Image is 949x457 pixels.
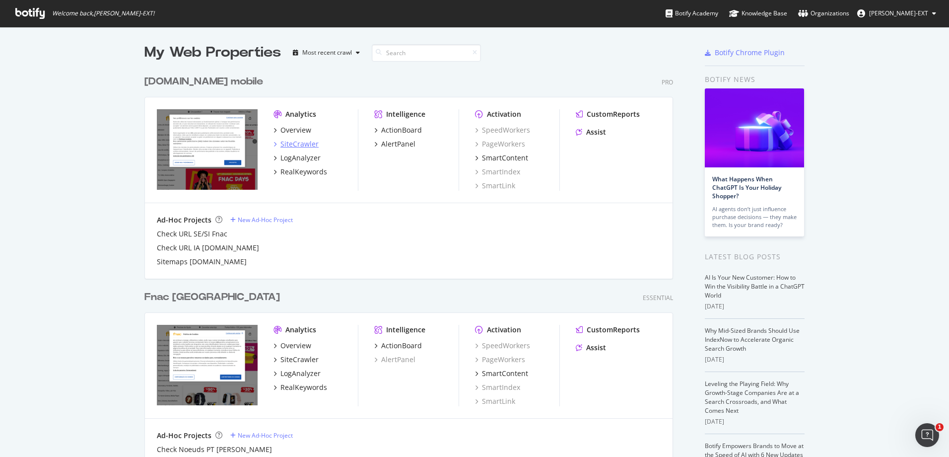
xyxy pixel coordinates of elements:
div: [DATE] [705,417,805,426]
a: SmartContent [475,369,528,379]
div: Analytics [285,109,316,119]
div: SiteCrawler [280,355,319,365]
img: What Happens When ChatGPT Is Your Holiday Shopper? [705,88,804,167]
a: SmartIndex [475,382,520,392]
a: Sitemaps [DOMAIN_NAME] [157,257,247,267]
div: CustomReports [587,109,640,119]
a: ActionBoard [374,125,422,135]
div: Botify Chrome Plugin [715,48,785,58]
div: ActionBoard [381,125,422,135]
div: Knowledge Base [729,8,787,18]
div: ActionBoard [381,341,422,351]
a: Why Mid-Sized Brands Should Use IndexNow to Accelerate Organic Search Growth [705,326,800,353]
div: Intelligence [386,109,425,119]
div: Essential [643,294,673,302]
div: New Ad-Hoc Project [238,431,293,440]
a: SpeedWorkers [475,125,530,135]
div: SmartIndex [475,167,520,177]
div: Activation [487,325,521,335]
a: LogAnalyzer [273,153,321,163]
div: Intelligence [386,325,425,335]
a: ActionBoard [374,341,422,351]
a: Assist [576,343,606,353]
div: Organizations [798,8,849,18]
div: Assist [586,343,606,353]
div: Botify news [705,74,805,85]
div: RealKeywords [280,382,327,392]
a: Leveling the Playing Field: Why Growth-Stage Companies Are at a Search Crossroads, and What Comes... [705,380,799,415]
div: Pro [662,78,673,86]
div: Fnac [GEOGRAPHIC_DATA] [144,290,280,305]
iframe: Intercom live chat [915,423,939,447]
div: [DATE] [705,302,805,311]
div: SmartContent [482,153,528,163]
div: Overview [280,341,311,351]
div: LogAnalyzer [280,153,321,163]
a: Check URL SE/SI Fnac [157,229,227,239]
div: CustomReports [587,325,640,335]
div: My Web Properties [144,43,281,63]
a: SmartLink [475,396,515,406]
a: Check URL IA [DOMAIN_NAME] [157,243,259,253]
a: AI Is Your New Customer: How to Win the Visibility Battle in a ChatGPT World [705,273,805,300]
div: Activation [487,109,521,119]
div: LogAnalyzer [280,369,321,379]
div: Analytics [285,325,316,335]
span: Welcome back, [PERSON_NAME]-EXT ! [52,9,154,17]
div: [DATE] [705,355,805,364]
button: Most recent crawl [289,45,364,61]
div: Overview [280,125,311,135]
div: RealKeywords [280,167,327,177]
a: New Ad-Hoc Project [230,431,293,440]
a: Check Noeuds PT [PERSON_NAME] [157,445,272,455]
div: Latest Blog Posts [705,251,805,262]
div: New Ad-Hoc Project [238,216,293,224]
img: www.fnac.com/ [157,109,258,190]
div: AI agents don’t just influence purchase decisions — they make them. Is your brand ready? [712,205,797,229]
a: RealKeywords [273,382,327,392]
a: LogAnalyzer [273,369,321,379]
a: SiteCrawler [273,139,319,149]
a: SmartContent [475,153,528,163]
a: AlertPanel [374,355,415,365]
a: RealKeywords [273,167,327,177]
a: [DOMAIN_NAME] mobile [144,75,267,89]
a: Overview [273,341,311,351]
div: Most recent crawl [302,50,352,56]
div: Ad-Hoc Projects [157,215,211,225]
div: Assist [586,127,606,137]
input: Search [372,44,481,62]
a: What Happens When ChatGPT Is Your Holiday Shopper? [712,175,781,200]
a: PageWorkers [475,139,525,149]
img: www.fnac.pt [157,325,258,405]
span: 1 [936,423,944,431]
a: Botify Chrome Plugin [705,48,785,58]
a: CustomReports [576,109,640,119]
span: Eric DIALLO-EXT [869,9,928,17]
div: SiteCrawler [280,139,319,149]
a: Overview [273,125,311,135]
a: PageWorkers [475,355,525,365]
a: SmartLink [475,181,515,191]
a: CustomReports [576,325,640,335]
a: Fnac [GEOGRAPHIC_DATA] [144,290,284,305]
a: SiteCrawler [273,355,319,365]
div: [DOMAIN_NAME] mobile [144,75,263,89]
a: Assist [576,127,606,137]
a: SpeedWorkers [475,341,530,351]
div: AlertPanel [381,139,415,149]
div: Ad-Hoc Projects [157,431,211,441]
div: Botify Academy [666,8,718,18]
